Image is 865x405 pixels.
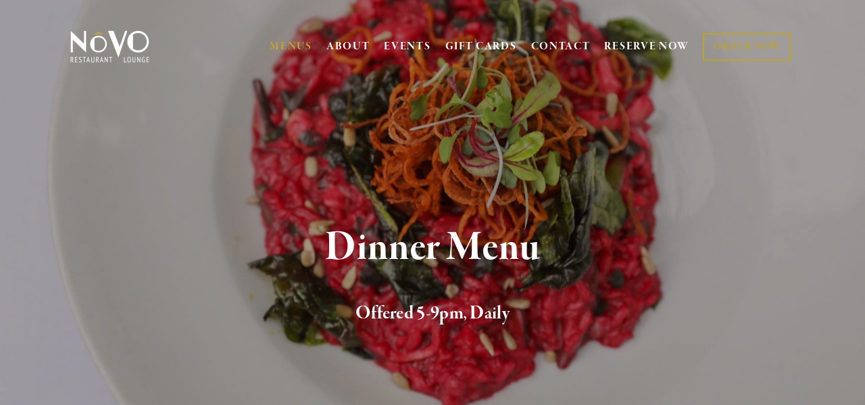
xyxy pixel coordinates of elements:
[68,30,152,64] img: Novo Restaurant &amp; Lounge
[90,300,776,328] h2: Offered 5-9pm, Daily
[531,34,591,59] a: CONTACT
[326,40,370,53] a: ABOUT
[384,40,430,53] a: EVENTS
[703,33,791,61] a: ORDER NOW
[90,226,776,270] h1: Dinner Menu
[445,34,517,59] a: GIFT CARDS
[270,40,312,53] a: MENUS
[604,34,689,59] a: RESERVE NOW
